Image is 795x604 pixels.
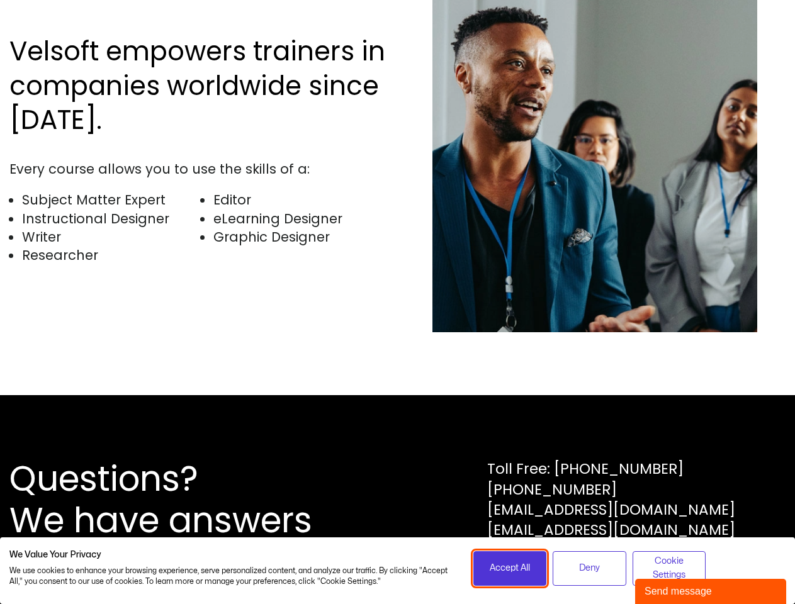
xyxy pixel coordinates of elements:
li: Researcher [22,246,200,264]
li: Editor [213,191,392,209]
h2: Velsoft empowers trainers in companies worldwide since [DATE]. [9,35,392,138]
span: Deny [579,561,600,575]
p: We use cookies to enhance your browsing experience, serve personalized content, and analyze our t... [9,566,454,587]
div: Toll Free: [PHONE_NUMBER] [PHONE_NUMBER] [EMAIL_ADDRESS][DOMAIN_NAME] [EMAIL_ADDRESS][DOMAIN_NAME] [487,459,735,540]
span: Accept All [490,561,530,575]
li: Writer [22,228,200,246]
h2: Questions? We have answers [9,458,358,541]
div: Every course allows you to use the skills of a: [9,160,392,178]
span: Cookie Settings [641,554,698,583]
button: Deny all cookies [553,551,626,586]
h2: We Value Your Privacy [9,549,454,561]
li: Subject Matter Expert [22,191,200,209]
li: eLearning Designer [213,210,392,228]
li: Instructional Designer [22,210,200,228]
li: Graphic Designer [213,228,392,246]
iframe: chat widget [635,576,789,604]
button: Adjust cookie preferences [633,551,706,586]
button: Accept all cookies [473,551,547,586]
